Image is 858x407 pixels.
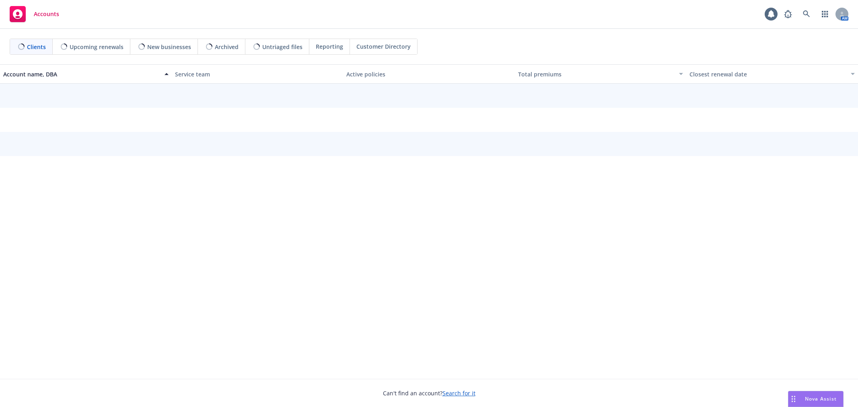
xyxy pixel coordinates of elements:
div: Closest renewal date [689,70,846,78]
span: Reporting [316,42,343,51]
a: Switch app [817,6,833,22]
button: Active policies [343,64,515,84]
div: Active policies [346,70,512,78]
div: Service team [175,70,340,78]
a: Report a Bug [780,6,796,22]
button: Nova Assist [788,391,844,407]
span: Customer Directory [356,42,411,51]
span: Can't find an account? [383,389,475,397]
span: Untriaged files [262,43,302,51]
span: Accounts [34,11,59,17]
div: Account name, DBA [3,70,160,78]
button: Total premiums [515,64,687,84]
button: Closest renewal date [686,64,858,84]
a: Search [798,6,815,22]
button: Service team [172,64,344,84]
span: Archived [215,43,239,51]
a: Search for it [442,389,475,397]
span: Nova Assist [805,395,837,402]
span: Clients [27,43,46,51]
a: Accounts [6,3,62,25]
span: New businesses [147,43,191,51]
div: Drag to move [788,391,798,407]
span: Upcoming renewals [70,43,123,51]
div: Total premiums [518,70,675,78]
